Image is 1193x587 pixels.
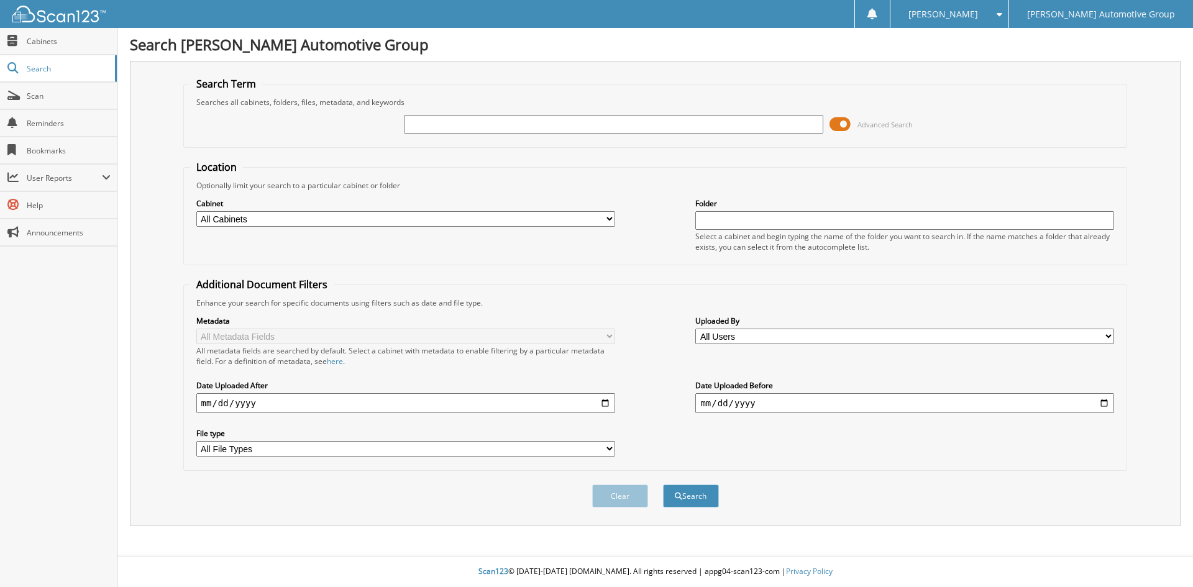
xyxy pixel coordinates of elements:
[663,485,719,507] button: Search
[190,160,243,174] legend: Location
[190,278,334,291] legend: Additional Document Filters
[695,198,1114,209] label: Folder
[786,566,833,576] a: Privacy Policy
[1027,11,1175,18] span: [PERSON_NAME] Automotive Group
[857,120,913,129] span: Advanced Search
[27,145,111,156] span: Bookmarks
[327,356,343,366] a: here
[27,36,111,47] span: Cabinets
[130,34,1181,55] h1: Search [PERSON_NAME] Automotive Group
[27,200,111,211] span: Help
[190,298,1121,308] div: Enhance your search for specific documents using filters such as date and file type.
[1131,527,1193,587] iframe: Chat Widget
[190,97,1121,107] div: Searches all cabinets, folders, files, metadata, and keywords
[908,11,978,18] span: [PERSON_NAME]
[196,198,615,209] label: Cabinet
[27,63,109,74] span: Search
[190,180,1121,191] div: Optionally limit your search to a particular cabinet or folder
[196,393,615,413] input: start
[196,316,615,326] label: Metadata
[12,6,106,22] img: scan123-logo-white.svg
[695,393,1114,413] input: end
[592,485,648,507] button: Clear
[695,380,1114,391] label: Date Uploaded Before
[27,91,111,101] span: Scan
[27,173,102,183] span: User Reports
[695,316,1114,326] label: Uploaded By
[196,428,615,439] label: File type
[27,118,111,129] span: Reminders
[695,231,1114,252] div: Select a cabinet and begin typing the name of the folder you want to search in. If the name match...
[196,345,615,366] div: All metadata fields are searched by default. Select a cabinet with metadata to enable filtering b...
[190,77,262,91] legend: Search Term
[478,566,508,576] span: Scan123
[196,380,615,391] label: Date Uploaded After
[117,557,1193,587] div: © [DATE]-[DATE] [DOMAIN_NAME]. All rights reserved | appg04-scan123-com |
[27,227,111,238] span: Announcements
